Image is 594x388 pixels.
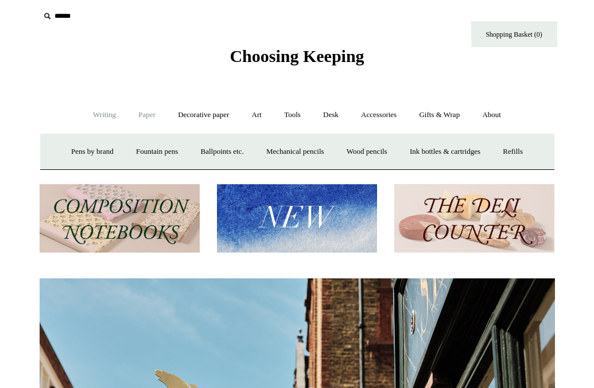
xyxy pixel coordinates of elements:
[40,184,200,253] img: 202302 Composition ledgers.jpg__PID:69722ee6-fa44-49dd-a067-31375e5d54ec
[351,100,407,130] a: Accessories
[409,100,470,130] a: Gifts & Wrap
[471,21,557,47] a: Shopping Basket (0)
[492,137,533,167] a: Refills
[274,100,311,130] a: Tools
[217,184,377,253] img: New.jpg__PID:f73bdf93-380a-4a35-bcfe-7823039498e1
[230,46,364,65] span: Choosing Keeping
[168,100,239,130] a: Decorative paper
[230,56,364,64] a: Choosing Keeping
[313,100,349,130] a: Desk
[242,100,272,130] a: Art
[394,184,554,253] img: The Deli Counter
[61,137,124,167] a: Pens by brand
[472,100,511,130] a: About
[191,137,254,167] a: Ballpoints etc.
[126,137,188,167] a: Fountain pens
[256,137,335,167] a: Mechanical pencils
[399,137,491,167] a: Ink bottles & cartridges
[128,100,166,130] a: Paper
[83,100,126,130] a: Writing
[336,137,398,167] a: Wood pencils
